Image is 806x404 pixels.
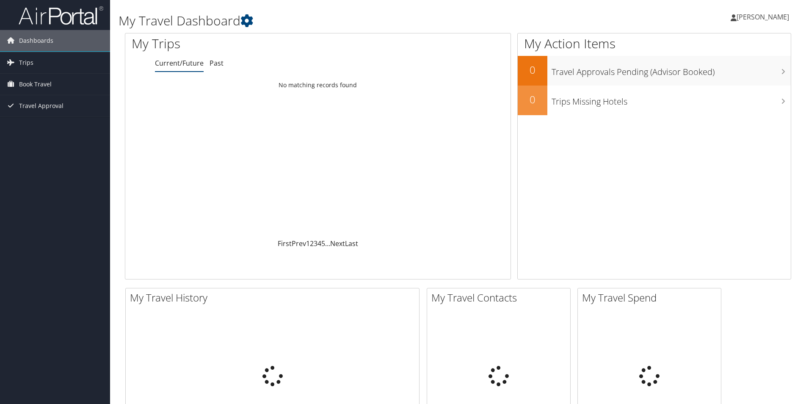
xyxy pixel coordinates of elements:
[19,95,63,116] span: Travel Approval
[345,239,358,248] a: Last
[731,4,798,30] a: [PERSON_NAME]
[292,239,306,248] a: Prev
[552,62,791,78] h3: Travel Approvals Pending (Advisor Booked)
[737,12,789,22] span: [PERSON_NAME]
[19,6,103,25] img: airportal-logo.png
[317,239,321,248] a: 4
[552,91,791,108] h3: Trips Missing Hotels
[278,239,292,248] a: First
[518,35,791,53] h1: My Action Items
[518,56,791,86] a: 0Travel Approvals Pending (Advisor Booked)
[306,239,310,248] a: 1
[310,239,314,248] a: 2
[582,291,721,305] h2: My Travel Spend
[210,58,224,68] a: Past
[19,30,53,51] span: Dashboards
[125,77,511,93] td: No matching records found
[314,239,317,248] a: 3
[119,12,571,30] h1: My Travel Dashboard
[325,239,330,248] span: …
[321,239,325,248] a: 5
[132,35,344,53] h1: My Trips
[518,92,547,107] h2: 0
[431,291,570,305] h2: My Travel Contacts
[130,291,419,305] h2: My Travel History
[19,74,52,95] span: Book Travel
[19,52,33,73] span: Trips
[330,239,345,248] a: Next
[518,63,547,77] h2: 0
[155,58,204,68] a: Current/Future
[518,86,791,115] a: 0Trips Missing Hotels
